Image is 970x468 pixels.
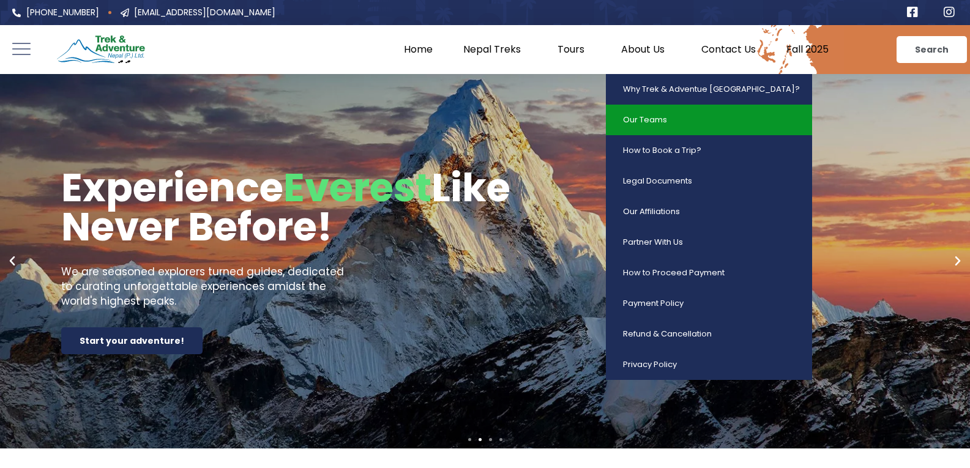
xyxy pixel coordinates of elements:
span: Go to slide 3 [489,438,492,441]
a: How to Proceed Payment [606,258,812,288]
div: Next slide [952,255,964,267]
a: Search [897,36,967,63]
a: How to Book a Trip? [606,135,812,166]
a: About Us [606,43,686,56]
span: Search [915,45,949,54]
div: Start your adventure! [61,327,203,354]
a: Tours [542,43,606,56]
a: Payment Policy [606,288,812,319]
a: Legal Documents [606,166,812,196]
span: Go to slide 4 [499,438,502,441]
a: Refund & Cancellation [606,319,812,349]
img: Trek & Adventure Nepal [55,33,147,67]
a: Privacy Policy [606,349,812,380]
div: Experience Like Never Before! [61,168,358,247]
a: Contact Us [686,43,771,56]
div: Previous slide [6,255,18,267]
span: Go to slide 1 [468,438,471,441]
a: Why Trek & Adventue [GEOGRAPHIC_DATA]? [606,74,812,105]
nav: Menu [165,43,844,56]
span: Everest [283,160,431,215]
a: Partner With Us [606,227,812,258]
span: Go to slide 2 [479,438,482,441]
a: Fall 2025 [771,43,844,56]
span: [EMAIL_ADDRESS][DOMAIN_NAME] [131,6,275,19]
span: [PHONE_NUMBER] [23,6,99,19]
a: Our Teams [606,105,812,135]
div: We are seasoned explorers turned guides, dedicated to curating unforgettable experiences amidst t... [61,265,358,308]
a: Home [389,43,448,56]
a: Nepal Treks [448,43,542,56]
ul: About Us [606,74,812,380]
a: Our Affiliations [606,196,812,227]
